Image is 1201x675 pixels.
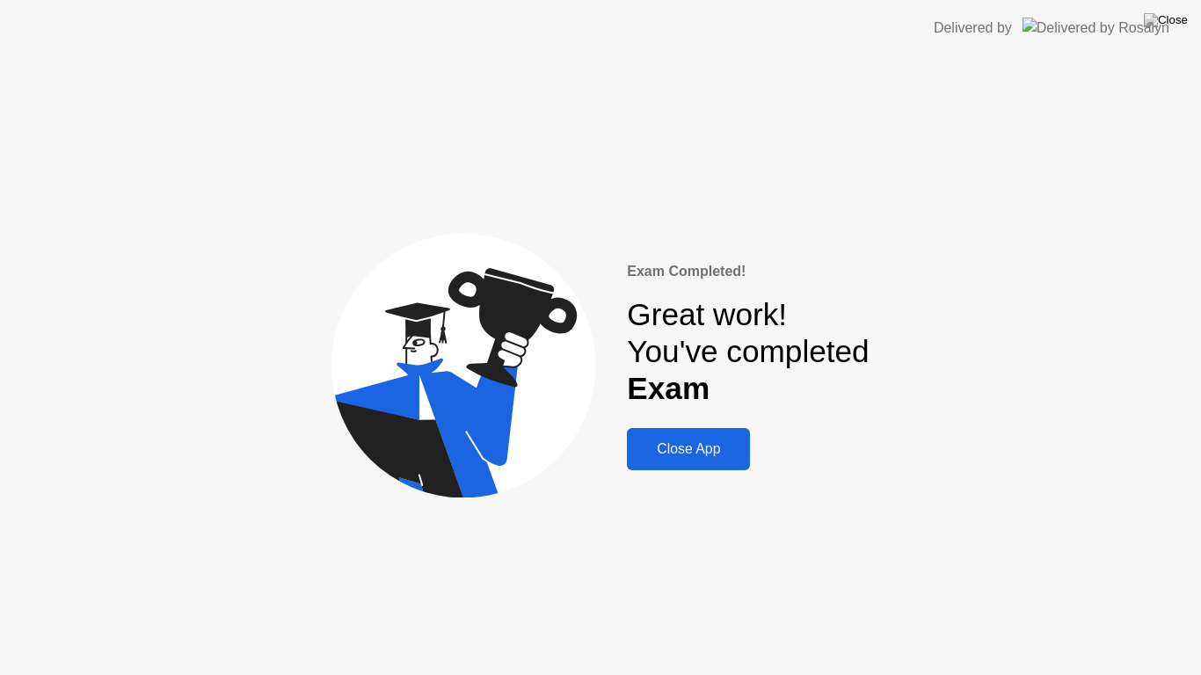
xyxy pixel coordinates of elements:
div: Close App [632,441,745,457]
button: Close App [627,428,750,470]
div: Great work! You've completed [627,296,869,408]
img: Delivered by Rosalyn [1023,18,1169,38]
img: Close [1144,13,1188,27]
div: Delivered by [934,18,1012,39]
div: Exam Completed! [627,261,869,282]
b: Exam [627,371,710,405]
